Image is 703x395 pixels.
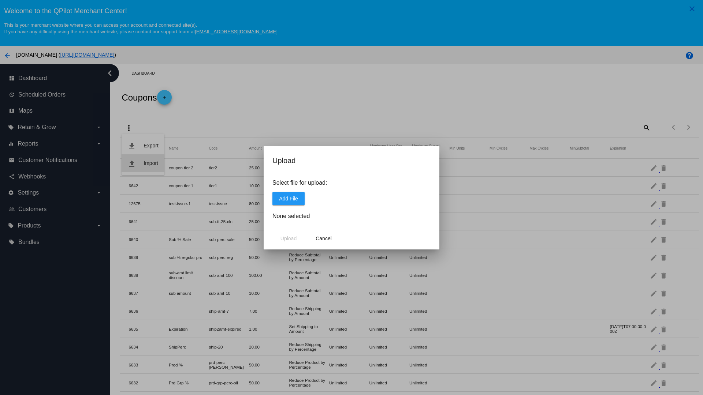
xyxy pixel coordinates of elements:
h2: Upload [272,155,431,166]
span: Upload [280,235,297,241]
button: Add File [272,192,305,205]
span: Cancel [316,235,332,241]
span: Add File [279,196,298,202]
h4: None selected [272,213,431,219]
button: Upload [272,232,305,245]
button: Close dialog [308,232,340,245]
p: Select file for upload: [272,180,431,186]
